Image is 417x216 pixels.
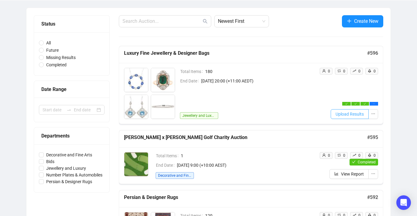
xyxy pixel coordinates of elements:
span: [DATE] 9:00 (+10:00 AEST) [177,162,315,169]
span: 0 [374,153,376,158]
div: Departments [41,132,102,140]
span: to [67,107,71,112]
span: Jewellery and Luxury [180,112,218,119]
span: Total Items [180,68,205,75]
img: 1_1.jpg [124,68,148,92]
span: retweet [337,153,341,157]
span: 0 [358,69,360,73]
span: [DATE] 20:00 (+11:00 AEDT) [201,78,315,84]
span: 0 [358,153,360,158]
span: rise [353,153,356,157]
button: View Report [329,169,369,179]
span: Bids [44,158,57,165]
span: check [352,160,356,164]
a: Luxury Fine Jewellery & Designer Bags#596Total Items180End Date[DATE] 20:00 (+11:00 AEDT)Jeweller... [119,46,383,124]
span: End Date [180,78,201,84]
span: retweet [337,69,341,73]
span: bar-chart [334,172,339,176]
span: plus [347,19,352,23]
span: user [322,153,326,157]
input: Search Auction... [122,18,202,25]
button: Upload Results [331,109,369,119]
span: Number Plates & Automobiles [44,172,105,178]
span: 0 [374,69,376,73]
input: Start date [43,106,64,113]
span: Persian & Designer Rugs [44,178,95,185]
span: All [44,40,53,46]
span: 1 [181,152,315,159]
button: Create New [342,15,383,27]
span: ellipsis [371,112,375,116]
span: rocket [368,153,371,157]
span: Upload Results [336,111,364,117]
span: Completed [358,160,376,164]
span: user [322,69,326,73]
span: 0 [343,153,345,158]
a: [PERSON_NAME] x [PERSON_NAME] Golf Charity Auction#595Total Items1End Date[DATE] 9:00 (+10:00 AES... [119,130,383,184]
h5: [PERSON_NAME] x [PERSON_NAME] Golf Charity Auction [124,134,367,141]
h5: # 592 [367,194,378,201]
h5: Luxury Fine Jewellery & Designer Bags [124,50,367,57]
div: Open Intercom Messenger [396,195,411,210]
span: check [354,103,357,105]
span: 0 [328,69,330,73]
span: ellipsis [373,103,375,105]
span: search [203,19,208,24]
span: Decorative and Fine Arts [156,172,194,179]
span: End Date [156,162,177,169]
span: Decorative and Fine Arts [44,152,95,158]
span: 0 [328,153,330,158]
span: rise [353,69,356,73]
img: 4_1.jpg [151,95,175,119]
span: View Report [341,171,364,177]
div: Date Range [41,85,102,93]
span: rocket [368,69,371,73]
span: ellipsis [371,172,375,176]
img: 2_1.jpg [151,68,175,92]
span: Completed [44,61,69,68]
span: 0 [343,69,345,73]
span: 180 [205,68,315,75]
span: Missing Results [44,54,78,61]
img: 3_1.jpg [124,95,148,119]
span: Create New [354,17,378,25]
span: check [364,103,366,105]
span: Total Items [156,152,181,159]
span: Jewellery and Luxury [44,165,88,172]
span: Future [44,47,61,54]
span: Newest First [218,16,265,27]
span: swap-right [67,107,71,112]
img: 1_1.jpg [124,152,148,176]
h5: Persian & Designer Rugs [124,194,367,201]
h5: # 595 [367,134,378,141]
span: check [345,103,348,105]
input: End date [74,106,95,113]
h5: # 596 [367,50,378,57]
div: Status [41,20,102,28]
